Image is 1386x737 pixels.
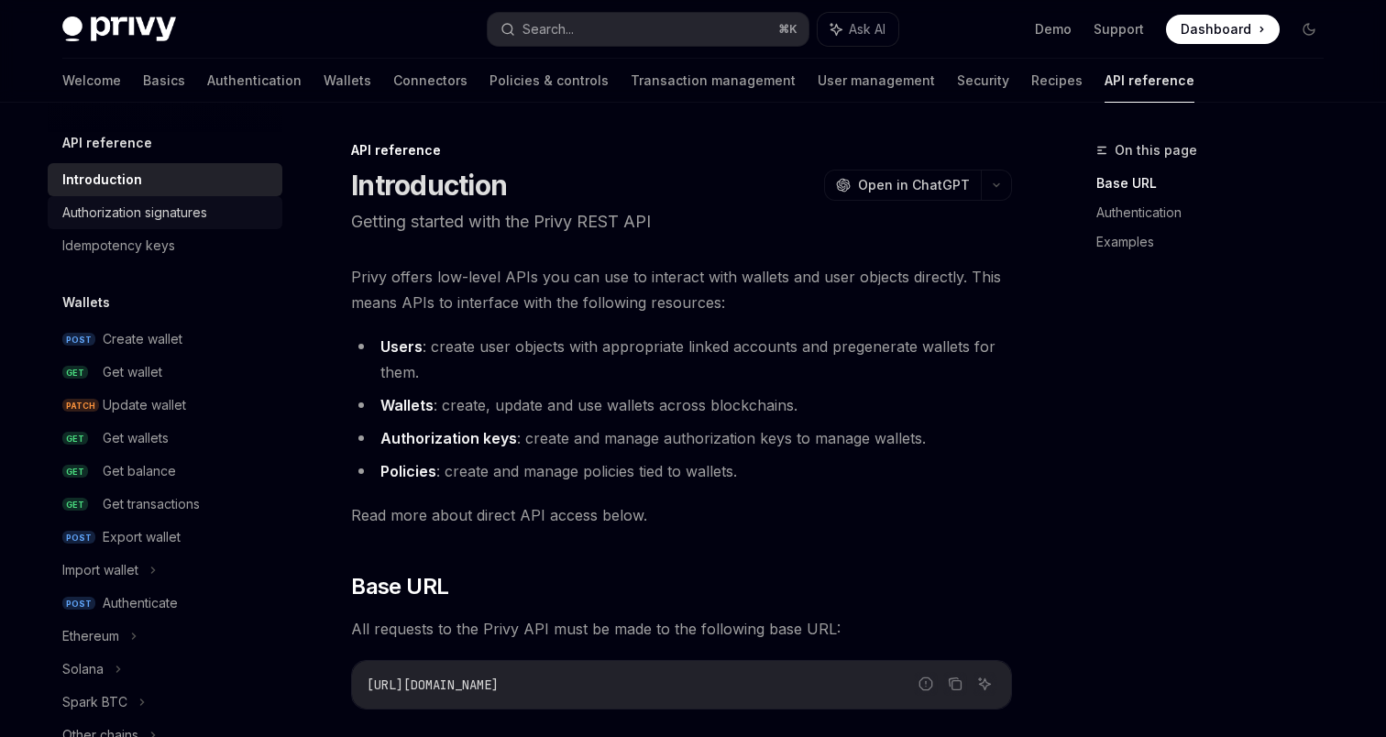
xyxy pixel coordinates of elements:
span: GET [62,465,88,478]
button: Open in ChatGPT [824,170,981,201]
div: Get wallets [103,427,169,449]
a: Authentication [1096,198,1338,227]
div: Idempotency keys [62,235,175,257]
a: Policies & controls [489,59,609,103]
a: Welcome [62,59,121,103]
div: Spark BTC [62,691,127,713]
a: Examples [1096,227,1338,257]
strong: Wallets [380,396,434,414]
strong: Policies [380,462,436,480]
button: Report incorrect code [914,672,938,696]
p: Getting started with the Privy REST API [351,209,1012,235]
a: Idempotency keys [48,229,282,262]
a: Authentication [207,59,302,103]
span: ⌘ K [778,22,797,37]
span: [URL][DOMAIN_NAME] [367,676,499,693]
div: Solana [62,658,104,680]
span: POST [62,597,95,610]
strong: Authorization keys [380,429,517,447]
span: POST [62,333,95,346]
span: GET [62,432,88,445]
a: POSTAuthenticate [48,587,282,620]
div: Get transactions [103,493,200,515]
a: Connectors [393,59,467,103]
div: Import wallet [62,559,138,581]
div: Authenticate [103,592,178,614]
span: GET [62,366,88,379]
span: On this page [1115,139,1197,161]
span: Ask AI [849,20,885,38]
a: Transaction management [631,59,796,103]
a: GETGet transactions [48,488,282,521]
span: POST [62,531,95,544]
li: : create and manage authorization keys to manage wallets. [351,425,1012,451]
a: GETGet balance [48,455,282,488]
span: GET [62,498,88,511]
li: : create and manage policies tied to wallets. [351,458,1012,484]
a: Recipes [1031,59,1083,103]
button: Ask AI [973,672,996,696]
span: All requests to the Privy API must be made to the following base URL: [351,616,1012,642]
span: Dashboard [1181,20,1251,38]
a: Dashboard [1166,15,1280,44]
h5: Wallets [62,291,110,313]
div: Export wallet [103,526,181,548]
div: Get wallet [103,361,162,383]
span: Open in ChatGPT [858,176,970,194]
div: Ethereum [62,625,119,647]
div: API reference [351,141,1012,159]
span: Base URL [351,572,448,601]
a: Basics [143,59,185,103]
a: Authorization signatures [48,196,282,229]
span: Read more about direct API access below. [351,502,1012,528]
a: GETGet wallets [48,422,282,455]
li: : create, update and use wallets across blockchains. [351,392,1012,418]
button: Search...⌘K [488,13,808,46]
strong: Users [380,337,423,356]
span: PATCH [62,399,99,412]
a: PATCHUpdate wallet [48,389,282,422]
img: dark logo [62,16,176,42]
button: Toggle dark mode [1294,15,1324,44]
a: API reference [1105,59,1194,103]
a: User management [818,59,935,103]
a: Introduction [48,163,282,196]
li: : create user objects with appropriate linked accounts and pregenerate wallets for them. [351,334,1012,385]
button: Ask AI [818,13,898,46]
a: POSTExport wallet [48,521,282,554]
span: Privy offers low-level APIs you can use to interact with wallets and user objects directly. This ... [351,264,1012,315]
a: GETGet wallet [48,356,282,389]
button: Copy the contents from the code block [943,672,967,696]
h1: Introduction [351,169,507,202]
h5: API reference [62,132,152,154]
a: Wallets [324,59,371,103]
div: Search... [522,18,574,40]
a: Support [1094,20,1144,38]
a: POSTCreate wallet [48,323,282,356]
div: Introduction [62,169,142,191]
div: Create wallet [103,328,182,350]
div: Update wallet [103,394,186,416]
a: Security [957,59,1009,103]
a: Base URL [1096,169,1338,198]
div: Authorization signatures [62,202,207,224]
a: Demo [1035,20,1072,38]
div: Get balance [103,460,176,482]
